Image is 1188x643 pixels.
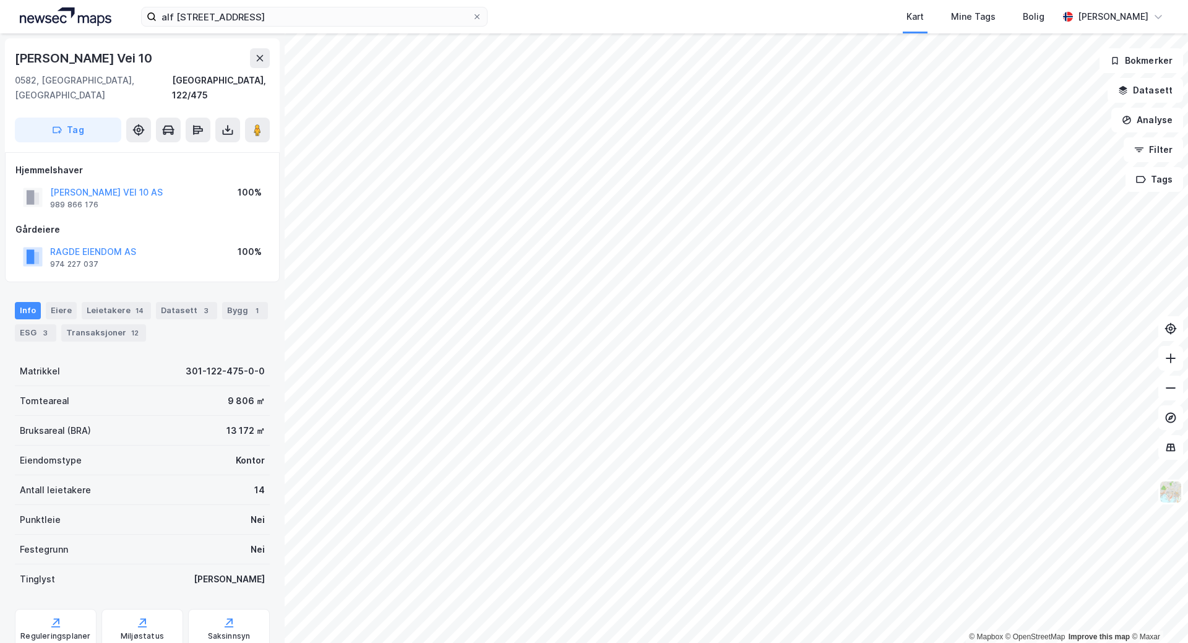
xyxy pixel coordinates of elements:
div: 974 227 037 [50,259,98,269]
div: 100% [238,185,262,200]
button: Tag [15,118,121,142]
div: Tinglyst [20,572,55,587]
div: Kontor [236,453,265,468]
div: Antall leietakere [20,483,91,498]
div: Datasett [156,302,217,319]
div: [GEOGRAPHIC_DATA], 122/475 [172,73,270,103]
div: Tomteareal [20,394,69,408]
div: 100% [238,244,262,259]
button: Analyse [1111,108,1183,132]
div: 1 [251,304,263,317]
div: Transaksjoner [61,324,146,342]
div: 0582, [GEOGRAPHIC_DATA], [GEOGRAPHIC_DATA] [15,73,172,103]
div: [PERSON_NAME] [194,572,265,587]
a: Improve this map [1069,632,1130,641]
div: Punktleie [20,512,61,527]
div: Matrikkel [20,364,60,379]
div: Bygg [222,302,268,319]
div: 12 [129,327,141,339]
div: Gårdeiere [15,222,269,237]
button: Bokmerker [1100,48,1183,73]
button: Datasett [1108,78,1183,103]
div: Eiendomstype [20,453,82,468]
img: Z [1159,480,1182,504]
div: 3 [200,304,212,317]
div: Eiere [46,302,77,319]
div: Mine Tags [951,9,996,24]
div: 3 [39,327,51,339]
div: 9 806 ㎡ [228,394,265,408]
div: Saksinnsyn [208,631,251,641]
button: Tags [1126,167,1183,192]
div: [PERSON_NAME] [1078,9,1148,24]
div: Bolig [1023,9,1044,24]
iframe: Chat Widget [1126,584,1188,643]
div: 301-122-475-0-0 [186,364,265,379]
div: 13 172 ㎡ [226,423,265,438]
div: Reguleringsplaner [20,631,90,641]
div: Nei [251,512,265,527]
button: Filter [1124,137,1183,162]
div: Miljøstatus [121,631,164,641]
div: [PERSON_NAME] Vei 10 [15,48,155,68]
div: Festegrunn [20,542,68,557]
div: ESG [15,324,56,342]
a: OpenStreetMap [1005,632,1065,641]
div: Nei [251,542,265,557]
div: Leietakere [82,302,151,319]
div: 14 [133,304,146,317]
div: Bruksareal (BRA) [20,423,91,438]
div: Info [15,302,41,319]
a: Mapbox [969,632,1003,641]
div: Kart [906,9,924,24]
div: Hjemmelshaver [15,163,269,178]
img: logo.a4113a55bc3d86da70a041830d287a7e.svg [20,7,111,26]
div: 14 [254,483,265,498]
input: Søk på adresse, matrikkel, gårdeiere, leietakere eller personer [157,7,472,26]
div: 989 866 176 [50,200,98,210]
